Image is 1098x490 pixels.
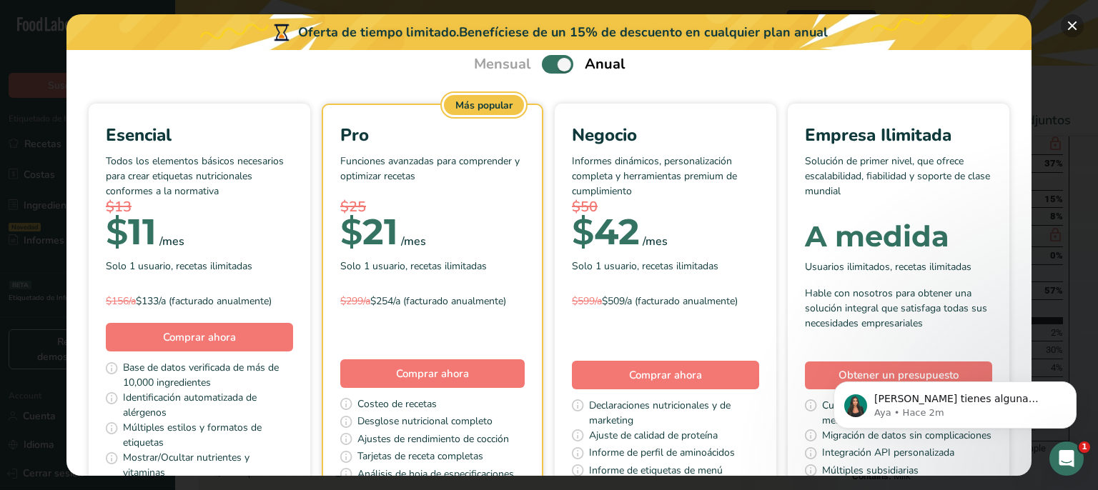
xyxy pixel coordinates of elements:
button: Comprar ahora [572,361,759,389]
span: Solo 1 usuario, recetas ilimitadas [572,259,718,274]
button: Comprar ahora [340,359,525,388]
span: Declaraciones nutricionales y de marketing [589,398,759,428]
div: $509/a (facturado anualmente) [572,294,759,309]
span: $299/a [340,294,370,308]
div: $13 [106,196,293,218]
span: Solo 1 usuario, recetas ilimitadas [340,259,487,274]
span: Tarjetas de receta completas [357,449,483,466]
div: A medida [805,222,992,251]
span: Múltiples estilos y formatos de etiquetas [123,420,293,450]
div: $50 [572,196,759,218]
span: 1 [1079,441,1090,453]
span: $156/a [106,294,136,308]
div: Empresa Ilimitada [805,122,992,148]
iframe: Intercom notifications mensaje [812,351,1098,451]
div: Benefíciese de un 15% de descuento en cualquier plan anual [459,23,828,42]
iframe: Intercom live chat [1049,441,1084,476]
span: Usuarios ilimitados, recetas ilimitadas [805,259,971,274]
div: Oferta de tiempo limitado. [66,14,1032,50]
span: Comprar ahora [629,368,702,382]
div: /mes [401,233,426,250]
div: $254/a (facturado anualmente) [340,294,525,309]
span: $ [106,210,128,254]
button: Comprar ahora [106,323,293,351]
span: Anual [585,54,625,75]
div: 11 [106,218,157,246]
div: Pro [340,122,525,148]
span: Informe de perfil de aminoácidos [589,445,735,463]
p: Todos los elementos básicos necesarios para crear etiquetas nutricionales conformes a la normativa [106,154,293,196]
span: Mostrar/Ocultar nutrientes y vitaminas [123,450,293,480]
div: /mes [643,233,668,250]
span: $ [572,210,594,254]
span: Comprar ahora [163,330,236,344]
span: $599/a [572,294,602,308]
span: Integración API personalizada [822,445,954,463]
span: Identificación automatizada de alérgenos [123,390,293,420]
div: 21 [340,218,398,246]
div: Hable con nosotros para obtener una solución integral que satisfaga todas sus necesidades empresa... [805,286,992,331]
p: Solución de primer nivel, que ofrece escalabilidad, fiabilidad y soporte de clase mundial [805,154,992,196]
span: Ajustes de rendimiento de cocción [357,431,509,449]
span: Mensual [474,54,530,75]
span: Múltiples subsidiarias [822,463,919,481]
span: Desglose nutricional completo [357,414,493,431]
span: Solo 1 usuario, recetas ilimitadas [106,259,252,274]
span: Costeo de recetas [357,396,437,414]
span: Ajuste de calidad de proteína [589,428,718,446]
div: Negocio [572,122,759,148]
a: Obtener un presupuesto [805,361,992,389]
span: $ [340,210,362,254]
span: Comprar ahora [396,366,469,381]
div: $25 [340,196,525,218]
span: Base de datos verificada de más de 10,000 ingredientes [123,360,293,390]
p: Funciones avanzadas para comprender y optimizar recetas [340,154,525,196]
span: Informe de etiquetas de menú [589,463,723,481]
div: Más popular [444,95,524,115]
div: Esencial [106,122,293,148]
div: $133/a (facturado anualmente) [106,294,293,309]
div: /mes [159,233,184,250]
p: Informes dinámicos, personalización completa y herramientas premium de cumplimiento [572,154,759,196]
div: 42 [572,218,640,246]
